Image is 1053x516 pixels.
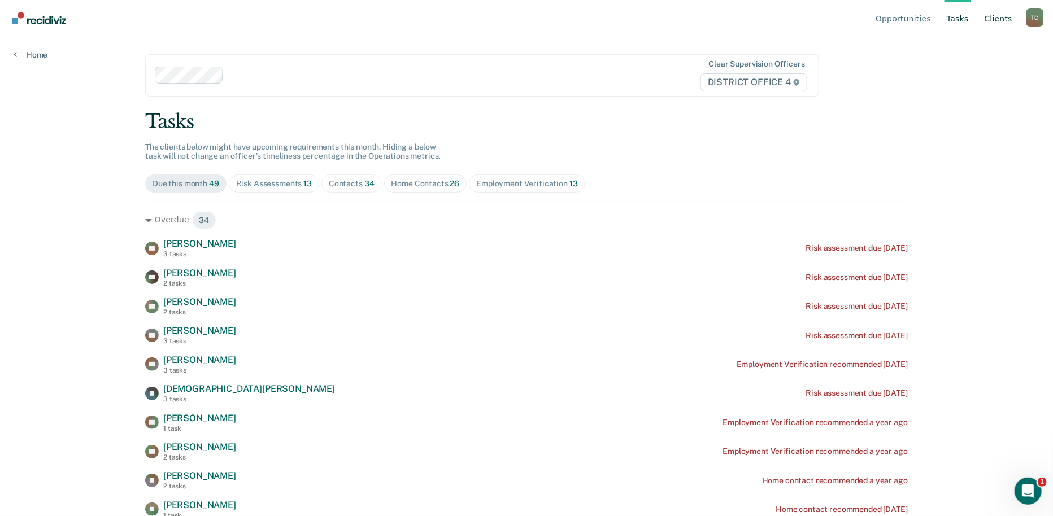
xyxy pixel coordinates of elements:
span: [PERSON_NAME] [163,296,236,307]
span: [PERSON_NAME] [163,268,236,278]
span: [PERSON_NAME] [163,238,236,249]
div: 1 task [163,425,236,432]
div: Employment Verification [476,179,577,189]
span: 34 [192,211,217,229]
div: Home contact recommended [DATE] [776,505,908,514]
div: Tasks [145,110,908,133]
div: Clear supervision officers [709,59,805,69]
img: Recidiviz [12,12,66,24]
div: Risk assessment due [DATE] [806,388,908,398]
div: 2 tasks [163,308,236,316]
div: 3 tasks [163,395,335,403]
span: 1 [1038,478,1047,487]
div: Employment Verification recommended a year ago [723,447,908,456]
div: Risk assessment due [DATE] [806,243,908,253]
div: 2 tasks [163,453,236,461]
div: 3 tasks [163,250,236,258]
span: 49 [209,179,219,188]
div: Risk assessment due [DATE] [806,331,908,340]
div: Risk assessment due [DATE] [806,301,908,311]
div: Employment Verification recommended a year ago [723,418,908,427]
span: [PERSON_NAME] [163,325,236,336]
div: Employment Verification recommended [DATE] [737,360,908,369]
div: 3 tasks [163,366,236,374]
span: [PERSON_NAME] [163,413,236,423]
div: 2 tasks [163,482,236,490]
button: Profile dropdown button [1026,8,1044,27]
span: [PERSON_NAME] [163,355,236,365]
div: 2 tasks [163,279,236,287]
div: 3 tasks [163,337,236,345]
span: [PERSON_NAME] [163,441,236,452]
div: Overdue 34 [145,211,908,229]
iframe: Intercom live chat [1015,478,1042,505]
span: The clients below might have upcoming requirements this month. Hiding a below task will not chang... [145,142,441,161]
span: [PERSON_NAME] [163,500,236,510]
a: Home [14,50,47,60]
div: Contacts [329,179,375,189]
div: Due this month [153,179,219,189]
span: DISTRICT OFFICE 4 [700,73,807,91]
div: Risk Assessments [236,179,312,189]
span: 26 [450,179,460,188]
span: 13 [303,179,312,188]
span: [PERSON_NAME] [163,470,236,481]
span: 34 [364,179,375,188]
div: Risk assessment due [DATE] [806,273,908,282]
div: Home contact recommended a year ago [762,476,908,486]
div: Home Contacts [391,179,460,189]
span: 13 [569,179,578,188]
span: [DEMOGRAPHIC_DATA][PERSON_NAME] [163,383,335,394]
div: T C [1026,8,1044,27]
